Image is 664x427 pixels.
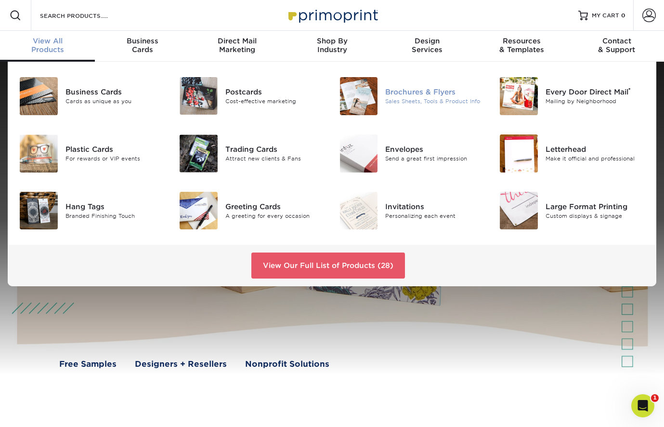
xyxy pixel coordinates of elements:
[65,144,165,155] div: Plastic Cards
[20,192,58,230] img: Hang Tags
[285,37,379,45] span: Shop By
[65,87,165,97] div: Business Cards
[39,10,133,21] input: SEARCH PRODUCTS.....
[20,134,58,173] img: Plastic Cards
[95,37,190,45] span: Business
[385,97,485,106] div: Sales Sheets, Tools & Product Info
[474,37,569,54] div: & Templates
[340,77,378,115] img: Brochures & Flyers
[546,144,645,155] div: Letterhead
[340,134,378,173] img: Envelopes
[569,37,664,45] span: Contact
[385,155,485,163] div: Send a great first impression
[65,155,165,163] div: For rewards or VIP events
[546,201,645,212] div: Large Format Printing
[95,37,190,54] div: Cards
[500,192,538,230] img: Large Format Printing
[546,87,645,97] div: Every Door Direct Mail
[379,37,474,54] div: Services
[621,12,625,19] span: 0
[631,394,654,417] iframe: Intercom live chat
[339,73,485,119] a: Brochures & Flyers Brochures & Flyers Sales Sheets, Tools & Product Info
[225,144,325,155] div: Trading Cards
[225,201,325,212] div: Greeting Cards
[65,212,165,220] div: Branded Finishing Touch
[474,37,569,45] span: Resources
[385,212,485,220] div: Personalizing each event
[285,37,379,54] div: Industry
[379,31,474,62] a: DesignServices
[499,73,645,119] a: Every Door Direct Mail Every Door Direct Mail® Mailing by Neighborhood
[569,37,664,54] div: & Support
[651,394,659,402] span: 1
[546,212,645,220] div: Custom displays & signage
[19,73,165,119] a: Business Cards Business Cards Cards as unique as you
[500,77,538,115] img: Every Door Direct Mail
[19,131,165,176] a: Plastic Cards Plastic Cards For rewards or VIP events
[385,87,485,97] div: Brochures & Flyers
[179,188,325,234] a: Greeting Cards Greeting Cards A greeting for every occasion
[499,131,645,176] a: Letterhead Letterhead Make it official and professional
[180,77,218,115] img: Postcards
[225,87,325,97] div: Postcards
[385,201,485,212] div: Invitations
[225,97,325,106] div: Cost-effective marketing
[225,212,325,220] div: A greeting for every occasion
[546,155,645,163] div: Make it official and professional
[65,201,165,212] div: Hang Tags
[499,188,645,234] a: Large Format Printing Large Format Printing Custom displays & signage
[339,131,485,176] a: Envelopes Envelopes Send a great first impression
[500,134,538,173] img: Letterhead
[180,192,218,230] img: Greeting Cards
[385,144,485,155] div: Envelopes
[379,37,474,45] span: Design
[340,192,378,230] img: Invitations
[546,97,645,106] div: Mailing by Neighborhood
[19,188,165,234] a: Hang Tags Hang Tags Branded Finishing Touch
[20,77,58,115] img: Business Cards
[179,131,325,176] a: Trading Cards Trading Cards Attract new clients & Fans
[284,5,380,26] img: Primoprint
[180,134,218,173] img: Trading Cards
[592,12,619,20] span: MY CART
[569,31,664,62] a: Contact& Support
[190,37,285,45] span: Direct Mail
[190,31,285,62] a: Direct MailMarketing
[339,188,485,234] a: Invitations Invitations Personalizing each event
[179,73,325,119] a: Postcards Postcards Cost-effective marketing
[628,87,631,93] sup: ®
[190,37,285,54] div: Marketing
[474,31,569,62] a: Resources& Templates
[251,253,405,279] a: View Our Full List of Products (28)
[285,31,379,62] a: Shop ByIndustry
[95,31,190,62] a: BusinessCards
[65,97,165,106] div: Cards as unique as you
[225,155,325,163] div: Attract new clients & Fans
